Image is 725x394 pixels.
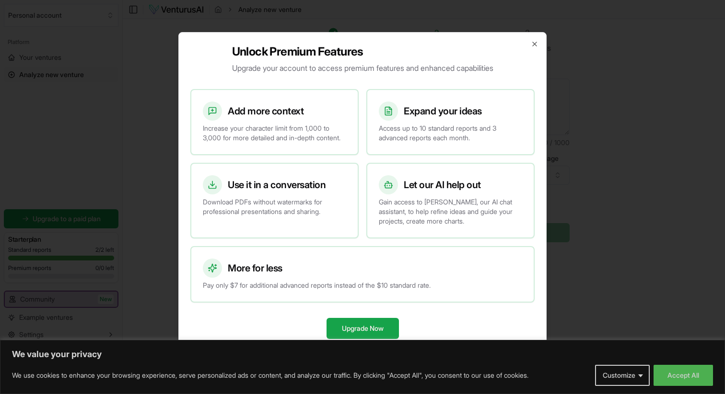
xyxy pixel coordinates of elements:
[232,62,493,74] p: Upgrade your account to access premium features and enhanced capabilities
[203,197,346,216] p: Download PDFs without watermarks for professional presentations and sharing.
[404,104,482,118] h3: Expand your ideas
[232,44,493,59] h2: Unlock Premium Features
[203,281,522,290] p: Pay only $7 for additional advanced reports instead of the $10 standard rate.
[228,178,326,191] h3: Use it in a conversation
[203,124,346,143] p: Increase your character limit from 1,000 to 3,000 for more detailed and in-depth content.
[327,318,399,339] button: Upgrade Now
[228,104,304,118] h3: Add more context
[379,124,522,143] p: Access up to 10 standard reports and 3 advanced reports each month.
[228,261,282,275] h3: More for less
[404,178,481,191] h3: Let our AI help out
[379,197,522,226] p: Gain access to [PERSON_NAME], our AI chat assistant, to help refine ideas and guide your projects...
